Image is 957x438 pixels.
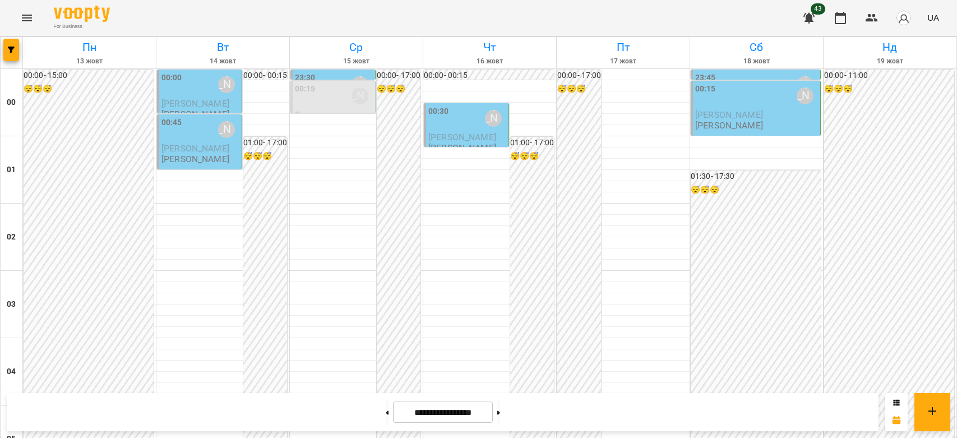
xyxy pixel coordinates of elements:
[295,110,373,119] p: 0
[557,70,601,82] h6: 00:00 - 17:00
[485,110,502,127] div: Бондарєва Валерія
[25,56,154,67] h6: 13 жовт
[510,137,554,149] h6: 01:00 - 17:00
[24,70,154,82] h6: 00:00 - 15:00
[692,56,821,67] h6: 18 жовт
[557,83,601,95] h6: 😴😴😴
[7,231,16,243] h6: 02
[425,39,554,56] h6: Чт
[695,72,716,84] label: 23:45
[510,150,554,163] h6: 😴😴😴
[7,96,16,109] h6: 00
[218,121,235,138] div: Бондарєва Валерія
[797,76,813,93] div: Бондарєва Валерія
[7,366,16,378] h6: 04
[161,143,229,154] span: [PERSON_NAME]
[292,56,421,67] h6: 15 жовт
[158,56,288,67] h6: 14 жовт
[811,3,825,15] span: 43
[691,184,821,196] h6: 😴😴😴
[295,72,316,84] label: 23:30
[695,121,763,130] p: [PERSON_NAME]
[295,83,316,95] label: 00:15
[695,109,763,120] span: [PERSON_NAME]
[692,39,821,56] h6: Сб
[54,23,110,30] span: For Business
[691,170,821,183] h6: 01:30 - 17:30
[352,87,368,104] div: Бондарєва Валерія
[377,83,420,95] h6: 😴😴😴
[558,39,688,56] h6: Пт
[558,56,688,67] h6: 17 жовт
[158,39,288,56] h6: Вт
[243,150,287,163] h6: 😴😴😴
[25,39,154,56] h6: Пн
[161,109,229,119] p: [PERSON_NAME]
[161,98,229,109] span: [PERSON_NAME]
[7,164,16,176] h6: 01
[243,137,287,149] h6: 01:00 - 17:00
[161,117,182,129] label: 00:45
[292,39,421,56] h6: Ср
[824,70,954,82] h6: 00:00 - 11:00
[428,105,449,118] label: 00:30
[24,83,154,95] h6: 😴😴😴
[695,83,716,95] label: 00:15
[352,76,368,93] div: Бондарєва Валерія
[927,12,939,24] span: UA
[825,39,955,56] h6: Нд
[7,298,16,311] h6: 03
[425,56,554,67] h6: 16 жовт
[54,6,110,22] img: Voopty Logo
[923,7,944,28] button: UA
[13,4,40,31] button: Menu
[218,76,235,93] div: Бондарєва Валерія
[377,70,420,82] h6: 00:00 - 17:00
[824,83,954,95] h6: 😴😴😴
[428,132,496,142] span: [PERSON_NAME]
[825,56,955,67] h6: 19 жовт
[896,10,912,26] img: avatar_s.png
[161,154,229,164] p: [PERSON_NAME]
[161,72,182,84] label: 00:00
[797,87,813,104] div: Бондарєва Валерія
[243,70,287,82] h6: 00:00 - 00:15
[428,143,496,153] p: [PERSON_NAME]
[424,70,554,82] h6: 00:00 - 00:15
